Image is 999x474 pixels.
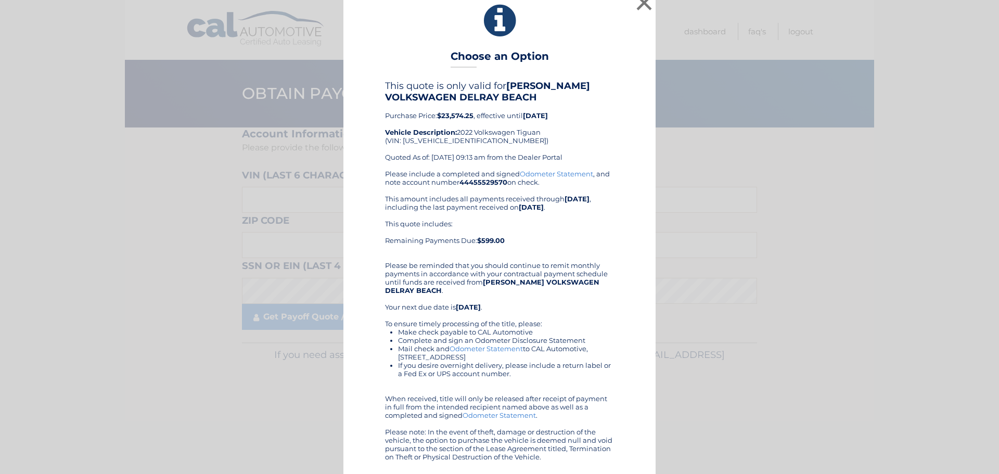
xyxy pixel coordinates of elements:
[459,178,507,186] b: 44455529570
[398,328,614,336] li: Make check payable to CAL Automotive
[520,170,593,178] a: Odometer Statement
[385,80,614,170] div: Purchase Price: , effective until 2022 Volkswagen Tiguan (VIN: [US_VEHICLE_IDENTIFICATION_NUMBER]...
[565,195,590,203] b: [DATE]
[385,80,590,103] b: [PERSON_NAME] VOLKSWAGEN DELRAY BEACH
[385,170,614,461] div: Please include a completed and signed , and note account number on check. This amount includes al...
[477,236,505,245] b: $599.00
[519,203,544,211] b: [DATE]
[398,344,614,361] li: Mail check and to CAL Automotive, [STREET_ADDRESS]
[437,111,473,120] b: $23,574.25
[463,411,536,419] a: Odometer Statement
[385,220,614,253] div: This quote includes: Remaining Payments Due:
[450,344,523,353] a: Odometer Statement
[385,128,457,136] strong: Vehicle Description:
[456,303,481,311] b: [DATE]
[398,336,614,344] li: Complete and sign an Odometer Disclosure Statement
[398,361,614,378] li: If you desire overnight delivery, please include a return label or a Fed Ex or UPS account number.
[385,278,599,294] b: [PERSON_NAME] VOLKSWAGEN DELRAY BEACH
[523,111,548,120] b: [DATE]
[385,80,614,103] h4: This quote is only valid for
[451,50,549,68] h3: Choose an Option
